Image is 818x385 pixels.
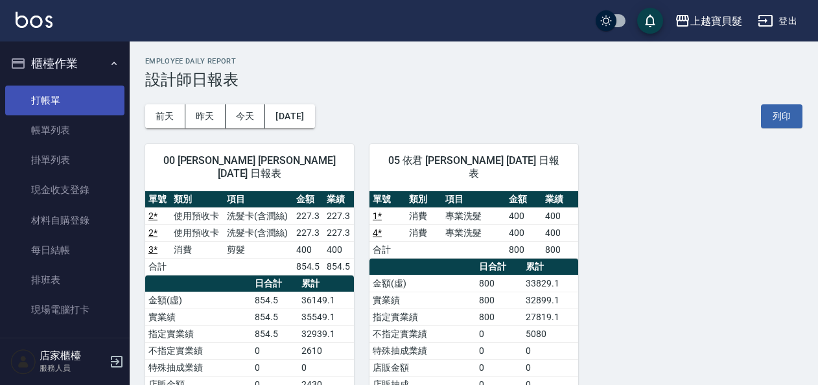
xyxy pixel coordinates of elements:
[5,175,124,205] a: 現金收支登錄
[145,104,185,128] button: 前天
[251,342,298,359] td: 0
[476,342,522,359] td: 0
[761,104,802,128] button: 列印
[16,12,53,28] img: Logo
[506,241,542,258] td: 800
[406,224,442,241] td: 消費
[251,325,298,342] td: 854.5
[170,191,224,208] th: 類別
[542,241,578,258] td: 800
[442,207,505,224] td: 專業洗髮
[145,342,251,359] td: 不指定實業績
[226,104,266,128] button: 今天
[476,309,522,325] td: 800
[224,207,293,224] td: 洗髮卡(含潤絲)
[145,359,251,376] td: 特殊抽成業績
[369,359,476,376] td: 店販金額
[5,86,124,115] a: 打帳單
[5,205,124,235] a: 材料自購登錄
[522,325,578,342] td: 5080
[5,331,124,364] button: 預約管理
[476,359,522,376] td: 0
[442,224,505,241] td: 專業洗髮
[145,191,170,208] th: 單號
[406,191,442,208] th: 類別
[5,145,124,175] a: 掛單列表
[145,57,802,65] h2: Employee Daily Report
[224,241,293,258] td: 剪髮
[369,342,476,359] td: 特殊抽成業績
[522,359,578,376] td: 0
[170,207,224,224] td: 使用預收卡
[476,259,522,275] th: 日合計
[5,115,124,145] a: 帳單列表
[522,275,578,292] td: 33829.1
[145,258,170,275] td: 合計
[637,8,663,34] button: save
[145,71,802,89] h3: 設計師日報表
[522,309,578,325] td: 27819.1
[170,241,224,258] td: 消費
[145,191,354,275] table: a dense table
[323,241,354,258] td: 400
[298,309,354,325] td: 35549.1
[298,325,354,342] td: 32939.1
[522,342,578,359] td: 0
[298,342,354,359] td: 2610
[145,325,251,342] td: 指定實業績
[293,191,323,208] th: 金額
[369,191,578,259] table: a dense table
[323,258,354,275] td: 854.5
[224,224,293,241] td: 洗髮卡(含潤絲)
[293,207,323,224] td: 227.3
[369,275,476,292] td: 金額(虛)
[369,325,476,342] td: 不指定實業績
[5,295,124,325] a: 現場電腦打卡
[506,191,542,208] th: 金額
[406,207,442,224] td: 消費
[251,309,298,325] td: 854.5
[251,275,298,292] th: 日合計
[323,191,354,208] th: 業績
[476,292,522,309] td: 800
[369,309,476,325] td: 指定實業績
[690,13,742,29] div: 上越寶貝髮
[522,259,578,275] th: 累計
[224,191,293,208] th: 項目
[323,207,354,224] td: 227.3
[170,224,224,241] td: 使用預收卡
[293,241,323,258] td: 400
[265,104,314,128] button: [DATE]
[670,8,747,34] button: 上越寶貝髮
[476,275,522,292] td: 800
[161,154,338,180] span: 00 [PERSON_NAME] [PERSON_NAME] [DATE] 日報表
[185,104,226,128] button: 昨天
[298,292,354,309] td: 36149.1
[251,359,298,376] td: 0
[506,207,542,224] td: 400
[542,191,578,208] th: 業績
[369,191,406,208] th: 單號
[293,258,323,275] td: 854.5
[145,292,251,309] td: 金額(虛)
[369,292,476,309] td: 實業績
[293,224,323,241] td: 227.3
[542,207,578,224] td: 400
[5,47,124,80] button: 櫃檯作業
[298,359,354,376] td: 0
[542,224,578,241] td: 400
[5,235,124,265] a: 每日結帳
[506,224,542,241] td: 400
[369,241,406,258] td: 合計
[476,325,522,342] td: 0
[323,224,354,241] td: 227.3
[40,362,106,374] p: 服務人員
[251,292,298,309] td: 854.5
[5,265,124,295] a: 排班表
[40,349,106,362] h5: 店家櫃檯
[298,275,354,292] th: 累計
[442,191,505,208] th: 項目
[522,292,578,309] td: 32899.1
[10,349,36,375] img: Person
[145,309,251,325] td: 實業績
